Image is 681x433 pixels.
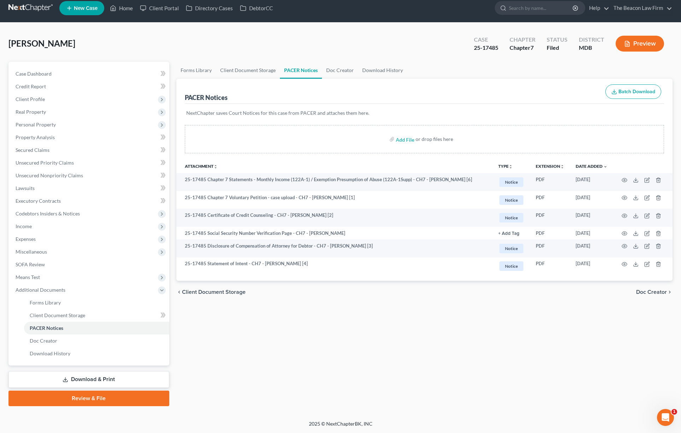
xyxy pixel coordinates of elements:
i: unfold_more [213,165,218,169]
span: Client Profile [16,96,45,102]
span: Forms Library [30,299,61,306]
div: PACER Notices [185,93,228,102]
span: Personal Property [16,121,56,127]
td: 25-17485 Certificate of Credit Counseling - CH7 - [PERSON_NAME] [2] [176,209,493,227]
td: PDF [530,173,570,191]
a: + Add Tag [498,230,524,237]
a: Unsecured Priority Claims [10,156,169,169]
a: Forms Library [24,296,169,309]
span: Means Test [16,274,40,280]
span: Notice [499,261,523,271]
a: Home [106,2,136,14]
span: Expenses [16,236,36,242]
td: 25-17485 Chapter 7 Voluntary Petition - case upload - CH7 - [PERSON_NAME] [1] [176,191,493,209]
i: expand_more [603,165,607,169]
i: chevron_left [176,289,182,295]
a: Download History [358,62,407,79]
a: Client Document Storage [216,62,280,79]
div: or drop files here [416,136,453,143]
div: Chapter [510,44,535,52]
a: Help [586,2,609,14]
a: Directory Cases [182,2,236,14]
td: [DATE] [570,227,613,239]
a: Notice [498,260,524,272]
a: Date Added expand_more [576,164,607,169]
a: Case Dashboard [10,67,169,80]
button: Preview [616,36,664,52]
p: NextChapter saves Court Notices for this case from PACER and attaches them here. [186,109,663,117]
iframe: Intercom live chat [657,409,674,426]
span: Credit Report [16,83,46,89]
td: PDF [530,257,570,275]
td: 25-17485 Statement of Intent - CH7 - [PERSON_NAME] [4] [176,257,493,275]
span: PACER Notices [30,325,63,331]
td: PDF [530,209,570,227]
span: Notice [499,213,523,223]
a: Notice [498,243,524,254]
a: Forms Library [176,62,216,79]
td: [DATE] [570,173,613,191]
span: Doc Creator [30,338,57,344]
a: PACER Notices [280,62,322,79]
a: Download & Print [8,371,169,388]
span: Lawsuits [16,185,35,191]
div: District [579,36,604,44]
td: [DATE] [570,191,613,209]
span: Download History [30,350,70,356]
a: Notice [498,212,524,224]
a: Download History [24,347,169,360]
input: Search by name... [509,1,574,14]
td: 25-17485 Chapter 7 Statements - Monthly Income (122A-1) / Exemption Presumption of Abuse (122A-1S... [176,173,493,191]
span: Executory Contracts [16,198,61,204]
button: Doc Creator chevron_right [636,289,673,295]
td: PDF [530,191,570,209]
button: + Add Tag [498,231,519,236]
span: Secured Claims [16,147,49,153]
td: [DATE] [570,209,613,227]
td: PDF [530,239,570,257]
a: Review & File [8,391,169,406]
button: TYPEunfold_more [498,164,513,169]
td: [DATE] [570,257,613,275]
span: Notice [499,177,523,187]
span: Notice [499,195,523,205]
a: Property Analysis [10,131,169,144]
button: Batch Download [605,84,661,99]
a: Attachmentunfold_more [185,164,218,169]
span: Client Document Storage [30,312,85,318]
td: 25-17485 Disclosure of Compensation of Attorney for Debtor - CH7 - [PERSON_NAME] [3] [176,239,493,257]
a: Lawsuits [10,182,169,195]
i: unfold_more [560,165,564,169]
span: Batch Download [618,89,655,95]
a: Client Document Storage [24,309,169,322]
i: chevron_right [667,289,673,295]
span: Real Property [16,109,46,115]
span: 1 [671,409,677,415]
span: Miscellaneous [16,249,47,255]
span: SOFA Review [16,261,45,267]
span: Income [16,223,32,229]
span: Notice [499,244,523,253]
a: Client Portal [136,2,182,14]
span: Client Document Storage [182,289,246,295]
td: 25-17485 Social Security Number Verification Page - CH7 - [PERSON_NAME] [176,227,493,239]
div: Chapter [510,36,535,44]
span: [PERSON_NAME] [8,38,75,48]
a: SOFA Review [10,258,169,271]
a: Extensionunfold_more [536,164,564,169]
span: Additional Documents [16,287,65,293]
span: Unsecured Nonpriority Claims [16,172,83,178]
div: MDB [579,44,604,52]
a: Executory Contracts [10,195,169,207]
span: Unsecured Priority Claims [16,160,74,166]
span: Codebtors Insiders & Notices [16,210,80,216]
a: Credit Report [10,80,169,93]
div: Status [547,36,568,44]
button: chevron_left Client Document Storage [176,289,246,295]
a: Notice [498,194,524,206]
a: DebtorCC [236,2,276,14]
div: 2025 © NextChapterBK, INC [139,420,542,433]
span: Doc Creator [636,289,667,295]
a: PACER Notices [24,322,169,334]
span: 7 [530,44,534,51]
